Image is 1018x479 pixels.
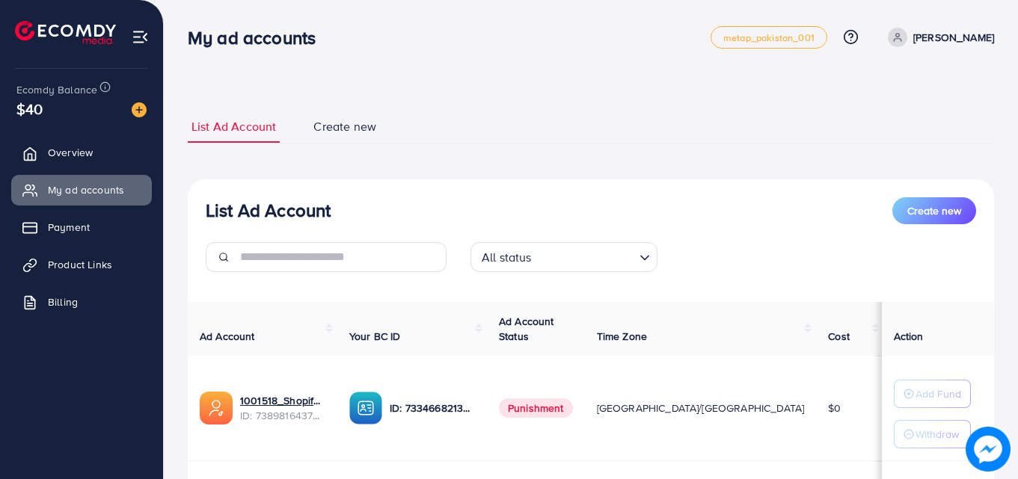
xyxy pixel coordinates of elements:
a: metap_pakistan_001 [711,26,827,49]
h3: List Ad Account [206,200,331,221]
span: Your BC ID [349,329,401,344]
span: metap_pakistan_001 [723,33,815,43]
span: Overview [48,145,93,160]
img: logo [15,21,116,44]
img: image [132,102,147,117]
span: Ad Account Status [499,314,554,344]
span: $0 [828,401,841,415]
a: Payment [11,212,152,242]
span: ID: 7389816437843443713 [240,408,325,423]
span: Cost [828,329,850,344]
a: My ad accounts [11,175,152,205]
span: Punishment [499,398,573,418]
a: Overview [11,137,152,167]
div: <span class='underline'>1001518_Shopify Specialist_1720575722754</span></br>7389816437843443713 [240,393,325,424]
img: menu [132,28,149,46]
p: ID: 7334668213071970306 [390,399,475,417]
p: Withdraw [916,425,959,443]
img: ic-ads-acc.e4c84228.svg [200,392,233,424]
img: image [966,427,1010,471]
span: Payment [48,220,90,235]
span: $40 [16,98,43,120]
button: Create new [892,197,976,224]
a: 1001518_Shopify Specialist_1720575722754 [240,393,325,408]
h3: My ad accounts [188,27,328,49]
span: Create new [313,118,376,135]
span: Action [894,329,924,344]
a: Billing [11,287,152,317]
span: Product Links [48,257,112,272]
span: All status [479,247,535,268]
span: Time Zone [597,329,647,344]
a: [PERSON_NAME] [882,28,994,47]
p: [PERSON_NAME] [913,28,994,46]
span: Ecomdy Balance [16,82,97,97]
button: Withdraw [894,420,971,448]
div: Search for option [470,242,657,272]
button: Add Fund [894,380,971,408]
a: Product Links [11,250,152,279]
img: ic-ba-acc.ded83a64.svg [349,392,382,424]
span: Ad Account [200,329,255,344]
p: Add Fund [916,385,961,403]
span: My ad accounts [48,182,124,197]
span: List Ad Account [191,118,276,135]
span: [GEOGRAPHIC_DATA]/[GEOGRAPHIC_DATA] [597,401,805,415]
span: Create new [907,203,961,218]
span: Billing [48,294,78,309]
input: Search for option [536,244,634,268]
